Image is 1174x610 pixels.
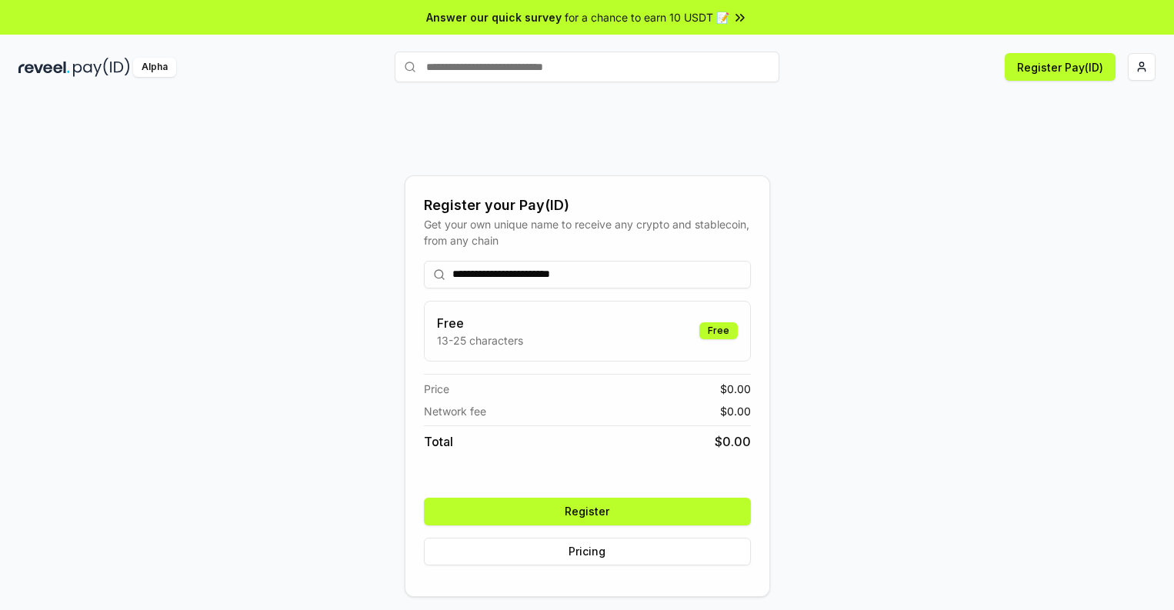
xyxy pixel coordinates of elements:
[715,432,751,451] span: $ 0.00
[424,195,751,216] div: Register your Pay(ID)
[424,498,751,525] button: Register
[720,381,751,397] span: $ 0.00
[437,332,523,348] p: 13-25 characters
[133,58,176,77] div: Alpha
[424,538,751,565] button: Pricing
[426,9,562,25] span: Answer our quick survey
[424,403,486,419] span: Network fee
[424,216,751,248] div: Get your own unique name to receive any crypto and stablecoin, from any chain
[1005,53,1116,81] button: Register Pay(ID)
[424,432,453,451] span: Total
[699,322,738,339] div: Free
[73,58,130,77] img: pay_id
[720,403,751,419] span: $ 0.00
[18,58,70,77] img: reveel_dark
[437,314,523,332] h3: Free
[565,9,729,25] span: for a chance to earn 10 USDT 📝
[424,381,449,397] span: Price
